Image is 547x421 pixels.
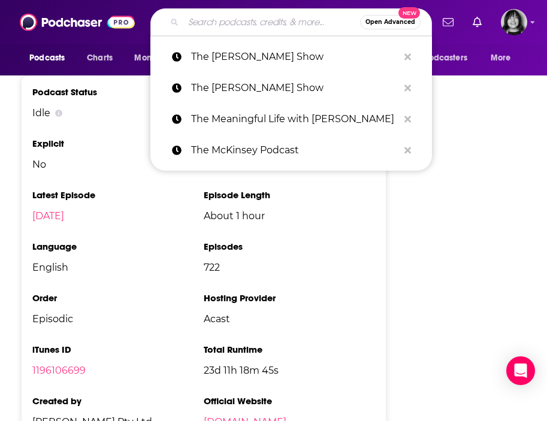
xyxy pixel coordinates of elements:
[150,8,432,36] div: Search podcasts, credits, & more...
[87,50,113,66] span: Charts
[438,12,458,32] a: Show notifications dropdown
[150,135,432,166] a: The McKinsey Podcast
[365,19,415,25] span: Open Advanced
[32,395,204,407] h3: Created by
[126,47,192,69] button: open menu
[191,135,398,166] p: The McKinsey Podcast
[204,313,375,325] span: Acast
[20,11,135,34] img: Podchaser - Follow, Share and Rate Podcasts
[32,241,204,252] h3: Language
[32,365,86,376] a: 1196106699
[79,47,120,69] a: Charts
[134,50,177,66] span: Monitoring
[32,313,204,325] span: Episodic
[398,7,420,19] span: New
[204,292,375,304] h3: Hosting Provider
[402,47,485,69] button: open menu
[204,344,375,355] h3: Total Runtime
[204,365,375,376] span: 23d 11h 18m 45s
[501,9,527,35] span: Logged in as parkdalepublicity1
[468,12,486,32] a: Show notifications dropdown
[150,104,432,135] a: The Meaningful Life with [PERSON_NAME]
[29,50,65,66] span: Podcasts
[506,356,535,385] div: Open Intercom Messenger
[183,13,360,32] input: Search podcasts, credits, & more...
[191,72,398,104] p: The Meb Faber Show
[204,189,375,201] h3: Episode Length
[204,210,375,222] span: About 1 hour
[32,262,204,273] span: English
[501,9,527,35] button: Show profile menu
[501,9,527,35] img: User Profile
[32,159,204,170] span: No
[204,241,375,252] h3: Episodes
[191,41,398,72] p: The Melissa Ambrosini Show
[32,86,204,98] h3: Podcast Status
[21,47,80,69] button: open menu
[204,262,375,273] span: 722
[191,104,398,135] p: The Meaningful Life with Andrew G. Marshall
[32,292,204,304] h3: Order
[491,50,511,66] span: More
[204,395,375,407] h3: Official Website
[32,138,204,149] h3: Explicit
[32,107,204,119] div: Idle
[32,210,64,222] a: [DATE]
[150,41,432,72] a: The [PERSON_NAME] Show
[150,72,432,104] a: The [PERSON_NAME] Show
[410,50,467,66] span: For Podcasters
[482,47,526,69] button: open menu
[32,189,204,201] h3: Latest Episode
[32,344,204,355] h3: iTunes ID
[360,15,421,29] button: Open AdvancedNew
